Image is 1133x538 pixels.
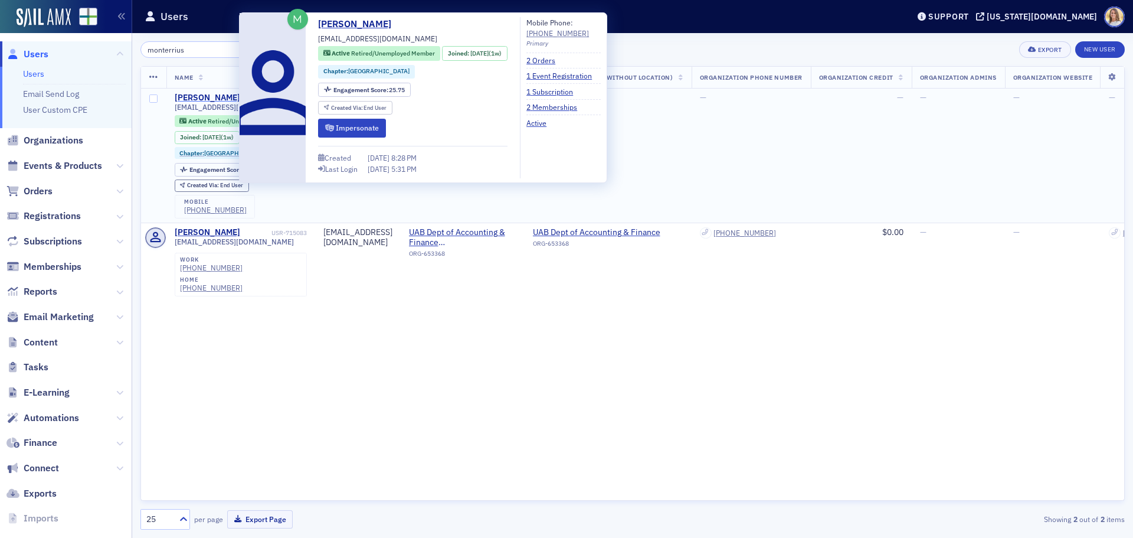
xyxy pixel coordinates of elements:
[976,12,1101,21] button: [US_STATE][DOMAIN_NAME]
[24,235,82,248] span: Subscriptions
[897,92,903,103] span: —
[318,46,440,61] div: Active: Active: Retired/Unemployed Member
[318,119,386,137] button: Impersonate
[526,28,589,38] a: [PHONE_NUMBER]
[175,147,271,159] div: Chapter:
[6,336,58,349] a: Content
[161,9,188,24] h1: Users
[179,149,266,157] a: Chapter:[GEOGRAPHIC_DATA]
[24,48,48,61] span: Users
[79,8,97,26] img: SailAMX
[17,8,71,27] img: SailAMX
[920,73,997,81] span: Organization Admins
[368,153,391,162] span: [DATE]
[202,133,221,141] span: [DATE]
[184,206,247,214] a: [PHONE_NUMBER]
[227,510,293,529] button: Export Page
[6,386,70,399] a: E-Learning
[6,159,102,172] a: Events & Products
[391,153,417,162] span: 8:28 PM
[180,283,243,292] a: [PHONE_NUMBER]
[1013,227,1020,237] span: —
[442,46,507,61] div: Joined: 2025-09-08 00:00:00
[325,155,351,161] div: Created
[175,73,194,81] span: Name
[24,462,59,475] span: Connect
[325,166,358,172] div: Last Login
[448,49,470,58] span: Joined :
[409,227,516,248] a: UAB Dept of Accounting & Finance ([GEOGRAPHIC_DATA], [GEOGRAPHIC_DATA])
[6,512,58,525] a: Imports
[391,164,417,174] span: 5:31 PM
[23,89,79,99] a: Email Send Log
[180,263,243,272] a: [PHONE_NUMBER]
[189,165,245,174] span: Engagement Score :
[700,73,803,81] span: Organization Phone Number
[175,93,240,103] a: [PERSON_NAME]
[318,17,400,31] a: [PERSON_NAME]
[331,105,387,112] div: End User
[526,86,582,97] a: 1 Subscription
[470,49,489,57] span: [DATE]
[533,227,660,238] span: UAB Dept of Accounting & Finance
[920,92,926,103] span: —
[1075,41,1125,58] a: New User
[175,237,294,246] span: [EMAIL_ADDRESS][DOMAIN_NAME]
[6,311,94,324] a: Email Marketing
[700,92,706,103] span: —
[318,83,411,97] div: Engagement Score: 25.75
[6,235,82,248] a: Subscriptions
[332,49,351,57] span: Active
[194,514,223,524] label: per page
[71,8,97,28] a: View Homepage
[409,250,516,262] div: ORG-653368
[24,260,81,273] span: Memberships
[526,17,589,39] div: Mobile Phone:
[175,131,240,144] div: Joined: 2025-09-08 00:00:00
[819,73,893,81] span: Organization Credit
[526,102,586,112] a: 2 Memberships
[533,240,660,252] div: ORG-653368
[987,11,1097,22] div: [US_STATE][DOMAIN_NAME]
[175,163,267,176] div: Engagement Score: 25.75
[331,104,364,112] span: Created Via :
[6,185,53,198] a: Orders
[24,361,48,374] span: Tasks
[882,227,903,237] span: $0.00
[526,70,601,81] a: 1 Event Registration
[24,285,57,298] span: Reports
[6,134,83,147] a: Organizations
[6,487,57,500] a: Exports
[24,159,102,172] span: Events & Products
[24,412,79,425] span: Automations
[24,386,70,399] span: E-Learning
[318,101,392,115] div: Created Via: End User
[24,134,83,147] span: Organizations
[323,227,392,248] div: [EMAIL_ADDRESS][DOMAIN_NAME]
[24,512,58,525] span: Imports
[1109,92,1115,103] span: —
[368,164,391,174] span: [DATE]
[409,227,516,248] span: UAB Dept of Accounting & Finance (Birmingham, AL)
[175,103,294,112] span: [EMAIL_ADDRESS][DOMAIN_NAME]
[175,227,240,238] a: [PERSON_NAME]
[179,149,204,157] span: Chapter :
[333,87,405,93] div: 25.75
[526,118,555,128] a: Active
[323,49,435,58] a: Active Retired/Unemployed Member
[242,229,307,237] div: USR-715083
[146,513,172,526] div: 25
[6,436,57,449] a: Finance
[713,229,776,237] a: [PHONE_NUMBER]
[1104,6,1125,27] span: Profile
[24,487,57,500] span: Exports
[202,133,234,141] div: (1w)
[180,276,243,283] div: home
[24,311,94,324] span: Email Marketing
